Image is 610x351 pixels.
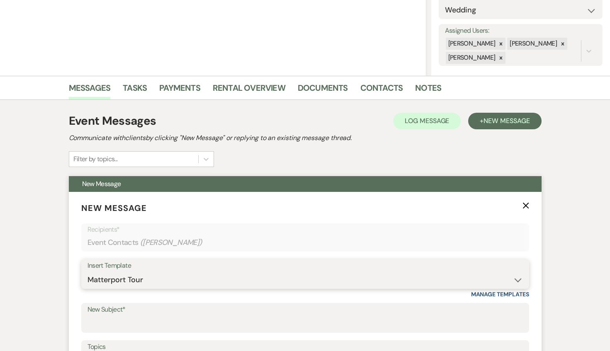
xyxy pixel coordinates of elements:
p: Recipients* [87,224,523,235]
div: [PERSON_NAME] [446,38,497,50]
button: Log Message [393,113,461,129]
span: New Message [81,203,147,213]
a: Documents [298,81,348,99]
label: New Subject* [87,304,523,316]
span: New Message [484,116,530,125]
a: Tasks [123,81,147,99]
h1: Event Messages [69,112,156,130]
span: ( [PERSON_NAME] ) [140,237,202,248]
span: Log Message [405,116,449,125]
span: New Message [82,179,121,188]
h2: Communicate with clients by clicking "New Message" or replying to an existing message thread. [69,133,542,143]
div: [PERSON_NAME] [507,38,558,50]
a: Contacts [360,81,403,99]
a: Notes [415,81,441,99]
a: Payments [159,81,200,99]
div: Event Contacts [87,235,523,251]
a: Rental Overview [213,81,285,99]
div: [PERSON_NAME] [446,52,497,64]
div: Insert Template [87,260,523,272]
div: Filter by topics... [73,154,118,164]
a: Messages [69,81,111,99]
label: Assigned Users: [445,25,596,37]
button: +New Message [468,113,541,129]
a: Manage Templates [471,290,529,298]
